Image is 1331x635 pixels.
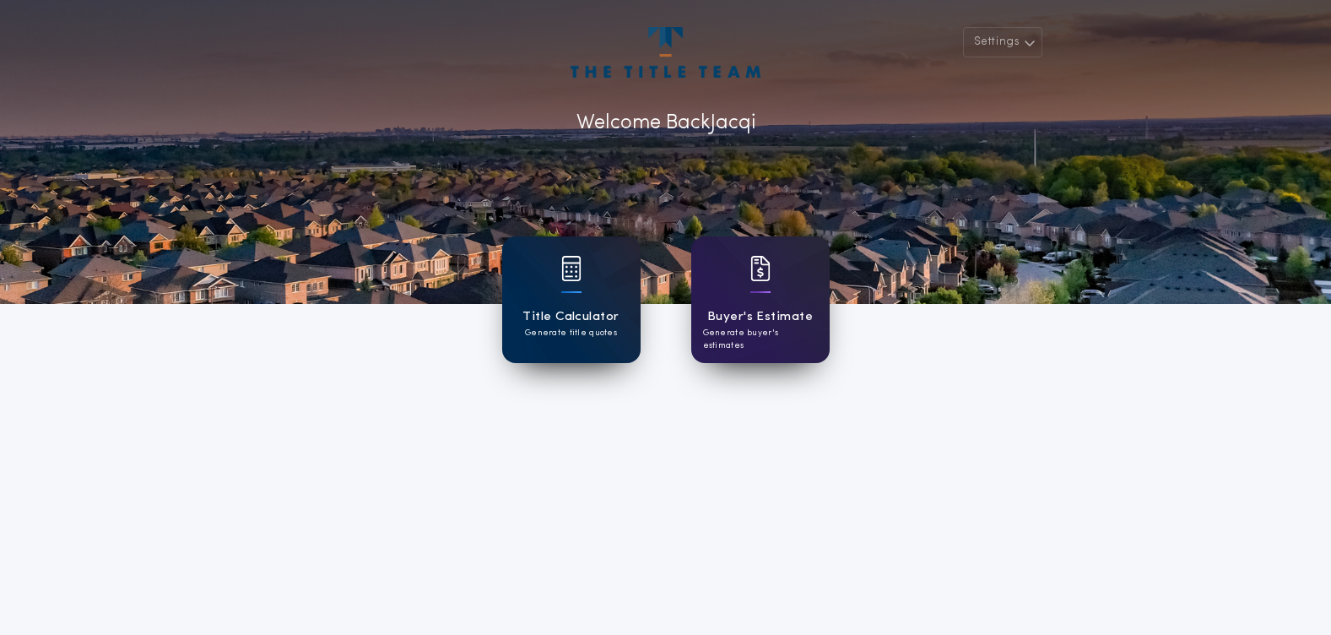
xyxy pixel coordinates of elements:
[703,327,818,352] p: Generate buyer's estimates
[963,27,1042,57] button: Settings
[502,236,641,363] a: card iconTitle CalculatorGenerate title quotes
[750,256,771,281] img: card icon
[522,307,619,327] h1: Title Calculator
[691,236,830,363] a: card iconBuyer's EstimateGenerate buyer's estimates
[571,27,760,78] img: account-logo
[576,108,755,138] p: Welcome Back Jacqi
[525,327,617,339] p: Generate title quotes
[561,256,582,281] img: card icon
[707,307,813,327] h1: Buyer's Estimate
